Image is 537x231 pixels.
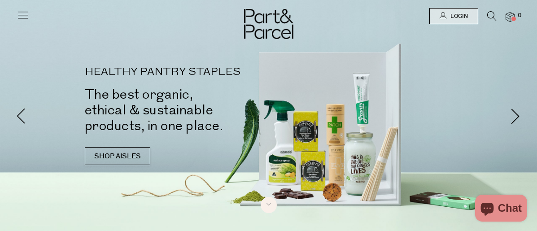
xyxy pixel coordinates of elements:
inbox-online-store-chat: Shopify online store chat [472,195,530,224]
a: SHOP AISLES [85,147,150,165]
h2: The best organic, ethical & sustainable products, in one place. [85,87,282,134]
a: Login [429,8,478,24]
a: 0 [506,12,515,22]
img: Part&Parcel [244,9,293,39]
span: 0 [515,12,524,20]
span: Login [448,13,468,20]
p: HEALTHY PANTRY STAPLES [85,67,282,78]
